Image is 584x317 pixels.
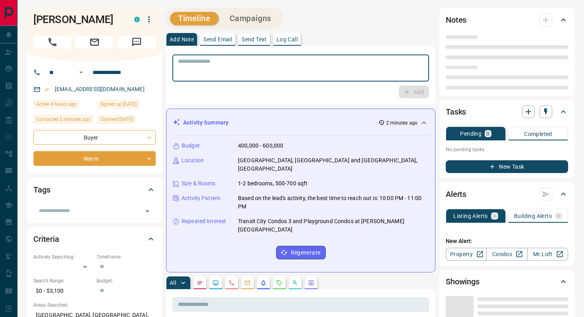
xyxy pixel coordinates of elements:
p: Based on the lead's activity, the best time to reach out is: 10:00 PM - 11:00 PM [238,194,429,211]
div: Buyer [33,130,156,145]
button: New Task [446,160,568,173]
div: Thu Jan 11 2024 [97,100,156,111]
p: Size & Rooms [182,179,216,188]
p: Actively Searching: [33,253,93,261]
h2: Tasks [446,105,466,118]
button: Open [76,68,86,77]
p: Areas Searched: [33,301,156,309]
p: 1-2 bedrooms, 500-700 sqft [238,179,307,188]
p: $0 - $3,100 [33,284,93,298]
span: Contacted 2 minutes ago [36,115,91,123]
a: Property [446,248,487,261]
button: Campaigns [222,12,279,25]
svg: Agent Actions [308,280,314,286]
p: [GEOGRAPHIC_DATA], [GEOGRAPHIC_DATA] and [GEOGRAPHIC_DATA], [GEOGRAPHIC_DATA] [238,156,429,173]
svg: Email Verified [44,87,49,92]
span: Active 4 hours ago [36,100,76,108]
p: Send Text [242,37,267,42]
p: Timeframe: [97,253,156,261]
p: Transit City Condos 3 and Playground Condos at [PERSON_NAME][GEOGRAPHIC_DATA] [238,217,429,234]
span: Message [118,36,156,49]
span: Email [75,36,114,49]
div: Mon Aug 18 2025 [33,100,93,111]
span: Call [33,36,72,49]
svg: Emails [244,280,251,286]
p: Repeated Interest [182,217,226,226]
svg: Opportunities [292,280,298,286]
p: New Alert: [446,237,568,245]
p: Listing Alerts [453,213,488,219]
div: Tasks [446,102,568,121]
p: Send Email [203,37,232,42]
p: Budget [182,142,200,150]
p: Location [182,156,204,165]
p: All [170,280,176,286]
p: No pending tasks [446,144,568,156]
div: Alerts [446,185,568,204]
p: Add Note [170,37,194,42]
p: 2 minutes ago [386,119,418,126]
svg: Requests [276,280,282,286]
span: Claimed [DATE] [100,115,133,123]
span: Signed up [DATE] [100,100,137,108]
button: Timeline [170,12,219,25]
p: Log Call [277,37,298,42]
button: Open [142,206,153,217]
p: Completed [524,131,552,137]
p: 400,000 - 600,000 [238,142,283,150]
h2: Showings [446,275,480,288]
a: Condos [486,248,527,261]
div: Criteria [33,229,156,249]
a: Mr.Loft [527,248,568,261]
svg: Listing Alerts [260,280,267,286]
h2: Criteria [33,233,59,245]
div: Notes [446,10,568,29]
h2: Tags [33,183,50,196]
div: Fri Jan 12 2024 [97,115,156,126]
p: Activity Pattern [182,194,220,202]
h2: Alerts [446,188,466,200]
svg: Calls [228,280,235,286]
button: Regenerate [276,246,326,259]
p: Building Alerts [514,213,552,219]
h2: Notes [446,14,466,26]
svg: Lead Browsing Activity [213,280,219,286]
a: [EMAIL_ADDRESS][DOMAIN_NAME] [55,86,145,92]
div: Mon Aug 18 2025 [33,115,93,126]
p: Budget: [97,277,156,284]
svg: Notes [197,280,203,286]
h1: [PERSON_NAME] [33,13,122,26]
div: Tags [33,180,156,199]
div: Showings [446,272,568,291]
p: 0 [486,131,489,136]
p: Pending [460,131,482,136]
p: Search Range: [33,277,93,284]
p: Activity Summary [183,119,228,127]
div: Activity Summary2 minutes ago [173,115,429,130]
div: condos.ca [134,17,140,22]
div: Warm [33,151,156,166]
